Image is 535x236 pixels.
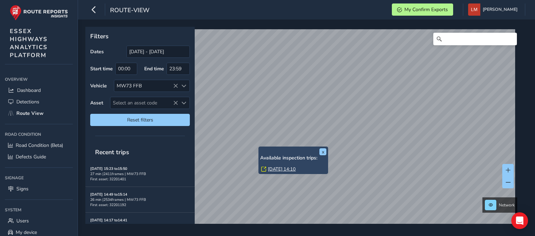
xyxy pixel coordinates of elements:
[90,100,103,106] label: Asset
[5,173,73,183] div: Signage
[178,97,189,109] div: Select an asset code
[90,82,107,89] label: Vehicle
[511,212,528,229] div: Open Intercom Messenger
[90,223,190,228] div: 25 min | 2302 frames | MW73 FFB
[5,108,73,119] a: Route View
[90,176,126,182] span: First asset: 32201401
[499,202,515,208] span: Network
[5,151,73,163] a: Defects Guide
[10,27,48,59] span: ESSEX HIGHWAYS ANALYTICS PLATFORM
[90,143,134,161] span: Recent trips
[17,87,41,94] span: Dashboard
[16,229,37,236] span: My device
[483,3,518,16] span: [PERSON_NAME]
[10,5,68,21] img: rr logo
[5,215,73,227] a: Users
[90,202,126,207] span: First asset: 32201192
[5,205,73,215] div: System
[433,33,517,45] input: Search
[392,3,453,16] button: My Confirm Exports
[110,97,178,109] span: Select an asset code
[88,29,515,232] canvas: Map
[90,65,113,72] label: Start time
[468,3,480,16] img: diamond-layout
[5,140,73,151] a: Road Condition (Beta)
[110,6,149,16] span: route-view
[95,117,185,123] span: Reset filters
[5,129,73,140] div: Road Condition
[90,218,127,223] strong: [DATE] 14:17 to 14:41
[16,110,44,117] span: Route View
[16,154,46,160] span: Defects Guide
[90,171,190,176] div: 27 min | 2411 frames | MW73 FFB
[144,65,164,72] label: End time
[268,166,296,172] a: [DATE] 14:10
[5,74,73,85] div: Overview
[5,96,73,108] a: Detections
[90,166,127,171] strong: [DATE] 15:23 to 15:50
[90,114,190,126] button: Reset filters
[260,155,326,161] h6: Available inspection trips:
[5,183,73,195] a: Signs
[16,142,63,149] span: Road Condition (Beta)
[90,32,190,41] p: Filters
[16,218,29,224] span: Users
[90,48,104,55] label: Dates
[468,3,520,16] button: [PERSON_NAME]
[114,80,178,92] div: MW73 FFB
[319,148,326,155] button: x
[90,192,127,197] strong: [DATE] 14:49 to 15:14
[5,85,73,96] a: Dashboard
[90,197,190,202] div: 26 min | 2534 frames | MW73 FFB
[16,186,29,192] span: Signs
[16,99,39,105] span: Detections
[404,6,448,13] span: My Confirm Exports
